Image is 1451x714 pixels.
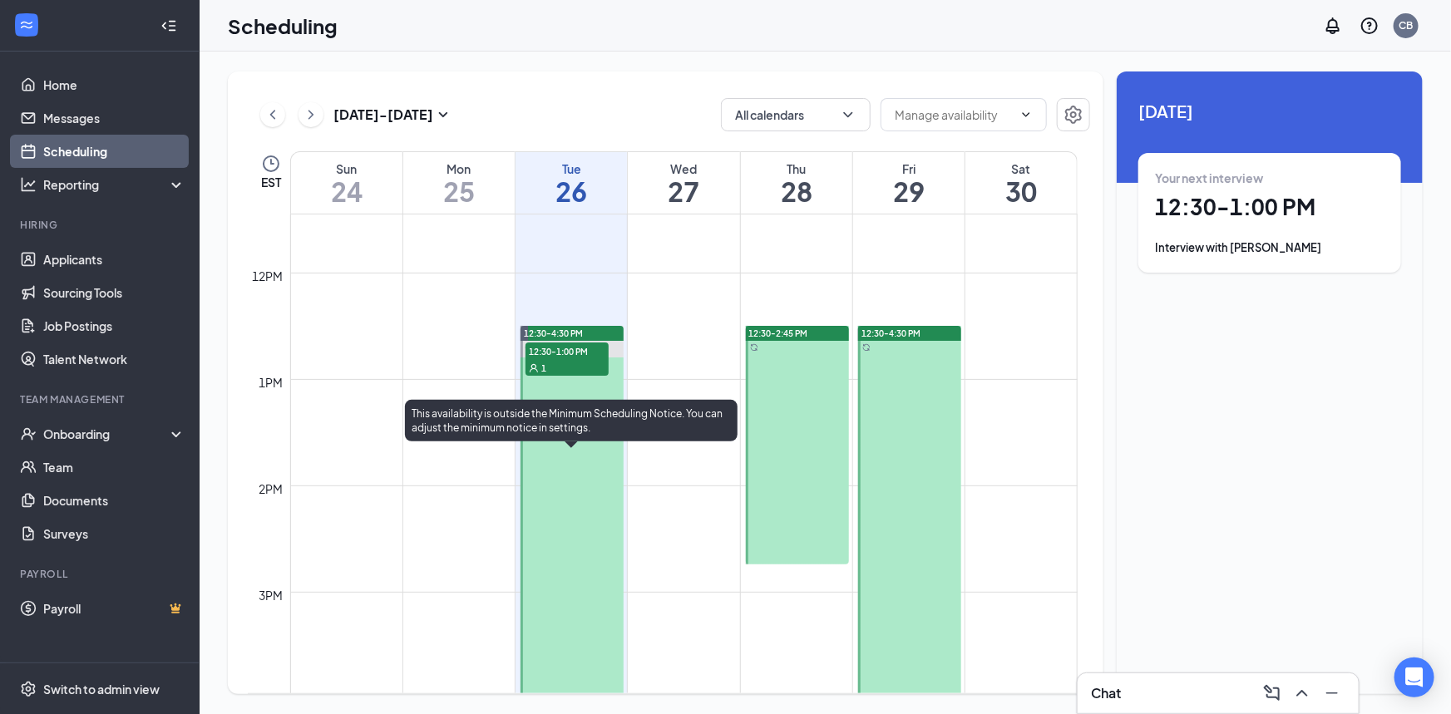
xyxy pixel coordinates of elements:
div: Wed [628,160,739,177]
svg: Analysis [20,176,37,193]
a: PayrollCrown [43,592,185,625]
svg: Minimize [1322,683,1342,703]
span: EST [261,174,281,190]
div: 12pm [249,267,287,285]
svg: ChevronUp [1292,683,1312,703]
a: Team [43,451,185,484]
button: ChevronLeft [260,102,285,127]
a: Scheduling [43,135,185,168]
div: Switch to admin view [43,681,160,697]
div: Fri [853,160,965,177]
div: Thu [741,160,852,177]
div: 1pm [256,373,287,391]
svg: ChevronDown [1019,108,1033,121]
div: Interview with [PERSON_NAME] [1155,239,1384,256]
a: Applicants [43,243,185,276]
button: ChevronRight [299,102,323,127]
h1: 27 [628,177,739,205]
svg: Sync [750,343,758,352]
svg: ChevronLeft [264,105,281,125]
div: Onboarding [43,426,171,442]
div: Team Management [20,392,182,406]
h1: 26 [516,177,627,205]
div: Open Intercom Messenger [1394,657,1434,697]
h1: 28 [741,177,852,205]
h1: Scheduling [228,12,338,40]
div: 4pm [256,692,287,711]
a: August 28, 2025 [741,152,852,214]
svg: ComposeMessage [1262,683,1282,703]
div: Mon [403,160,515,177]
div: Tue [516,160,627,177]
span: 12:30-4:30 PM [861,327,920,339]
a: Home [43,68,185,101]
div: Payroll [20,567,182,581]
input: Manage availability [895,106,1013,124]
h1: 30 [965,177,1077,205]
svg: QuestionInfo [1360,16,1379,36]
span: 12:30-1:00 PM [526,342,609,359]
svg: Settings [20,681,37,697]
div: This availability is outside the Minimum Scheduling Notice. You can adjust the minimum notice in ... [405,400,738,441]
svg: WorkstreamLogo [18,17,35,33]
h1: 24 [291,177,402,205]
a: August 24, 2025 [291,152,402,214]
h1: 12:30 - 1:00 PM [1155,193,1384,221]
div: CB [1399,18,1414,32]
span: 12:30-2:45 PM [749,327,808,339]
span: [DATE] [1138,98,1401,124]
button: ChevronUp [1289,680,1315,707]
a: Sourcing Tools [43,276,185,309]
h1: 29 [853,177,965,205]
a: Surveys [43,517,185,550]
div: Sun [291,160,402,177]
button: Settings [1057,98,1090,131]
button: Minimize [1319,680,1345,707]
button: All calendarsChevronDown [721,98,871,131]
div: 2pm [256,480,287,498]
a: Talent Network [43,342,185,376]
div: Sat [965,160,1077,177]
span: 12:30-4:30 PM [524,327,583,339]
a: August 26, 2025 [516,152,627,214]
svg: Notifications [1323,16,1343,36]
div: Hiring [20,218,182,232]
a: August 29, 2025 [853,152,965,214]
svg: ChevronRight [303,105,319,125]
span: 1 [541,362,546,374]
h3: Chat [1091,684,1121,702]
a: Job Postings [43,309,185,342]
div: Your next interview [1155,170,1384,186]
a: Documents [43,484,185,517]
div: Reporting [43,176,186,193]
svg: Settings [1064,105,1083,125]
svg: Clock [261,154,281,174]
svg: UserCheck [20,426,37,442]
button: ComposeMessage [1259,680,1286,707]
h1: 25 [403,177,515,205]
svg: User [529,363,539,373]
svg: ChevronDown [840,106,856,123]
a: August 25, 2025 [403,152,515,214]
a: August 27, 2025 [628,152,739,214]
svg: SmallChevronDown [433,105,453,125]
svg: Sync [862,343,871,352]
h3: [DATE] - [DATE] [333,106,433,124]
a: Messages [43,101,185,135]
a: August 30, 2025 [965,152,1077,214]
svg: Collapse [160,17,177,34]
div: 3pm [256,586,287,604]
